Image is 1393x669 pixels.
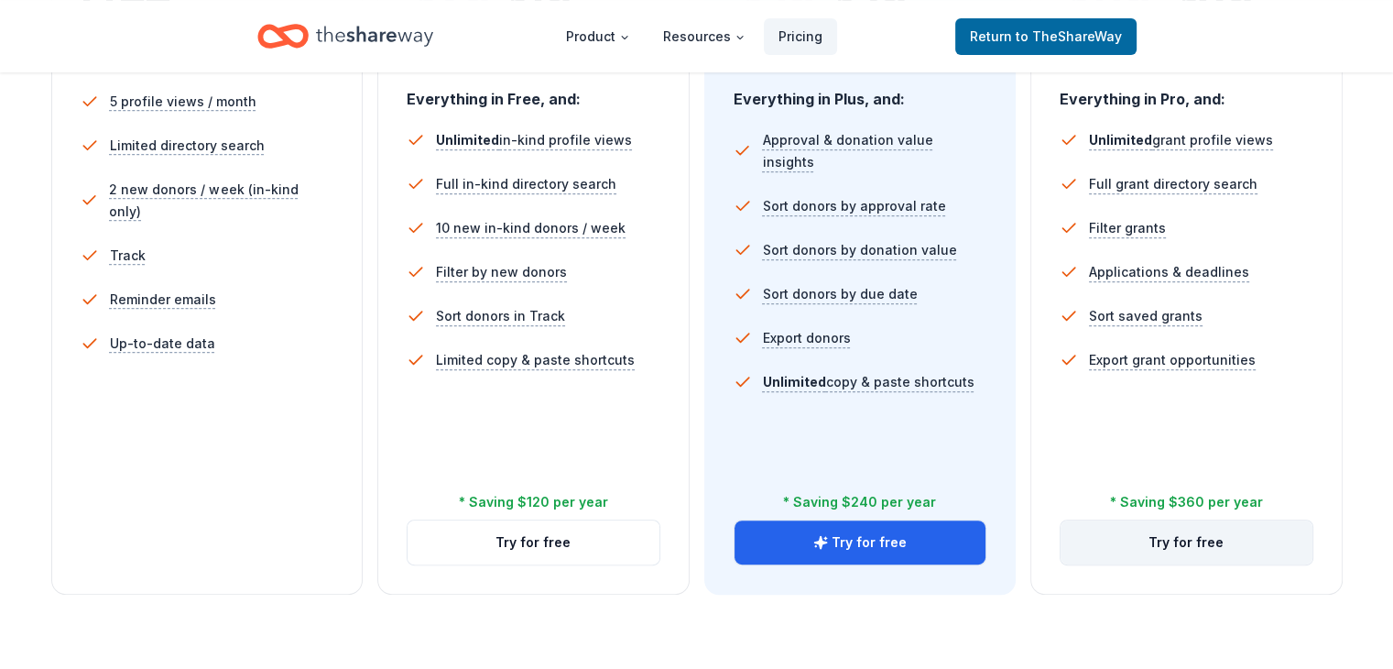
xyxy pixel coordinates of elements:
span: Up-to-date data [110,333,215,355]
button: Try for free [735,521,986,565]
span: Filter by new donors [436,261,567,283]
button: Try for free [408,521,659,565]
span: to TheShareWay [1016,28,1122,44]
a: Returnto TheShareWay [955,18,1137,55]
span: Reminder emails [110,289,216,311]
span: Sort donors by donation value [763,239,957,261]
button: Try for free [1061,521,1312,565]
div: Everything in Free, and: [407,72,660,111]
span: Unlimited [763,374,826,389]
span: Filter grants [1089,217,1166,239]
div: * Saving $120 per year [459,491,608,513]
span: Limited directory search [110,135,265,157]
span: Export donors [763,327,851,349]
span: Sort saved grants [1089,305,1203,327]
span: Return [970,26,1122,48]
span: 5 profile views / month [110,91,256,113]
span: copy & paste shortcuts [763,374,974,389]
span: Unlimited [436,132,499,148]
span: Full in-kind directory search [436,173,616,195]
a: Home [257,15,433,58]
button: Product [551,18,645,55]
span: 2 new donors / week (in-kind only) [109,179,333,223]
button: Resources [648,18,760,55]
nav: Main [551,15,837,58]
span: Sort donors by approval rate [763,195,946,217]
span: in-kind profile views [436,132,632,148]
span: Approval & donation value insights [762,129,986,173]
div: Everything in Pro, and: [1060,72,1313,111]
span: grant profile views [1089,132,1273,148]
span: Export grant opportunities [1089,349,1256,371]
span: Applications & deadlines [1089,261,1249,283]
span: Limited copy & paste shortcuts [436,349,635,371]
span: 10 new in-kind donors / week [436,217,626,239]
span: Sort donors in Track [436,305,565,327]
a: Pricing [764,18,837,55]
div: * Saving $240 per year [783,491,936,513]
div: * Saving $360 per year [1110,491,1263,513]
span: Full grant directory search [1089,173,1257,195]
span: Sort donors by due date [763,283,918,305]
span: Track [110,245,146,267]
div: Everything in Plus, and: [734,72,987,111]
span: Unlimited [1089,132,1152,148]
